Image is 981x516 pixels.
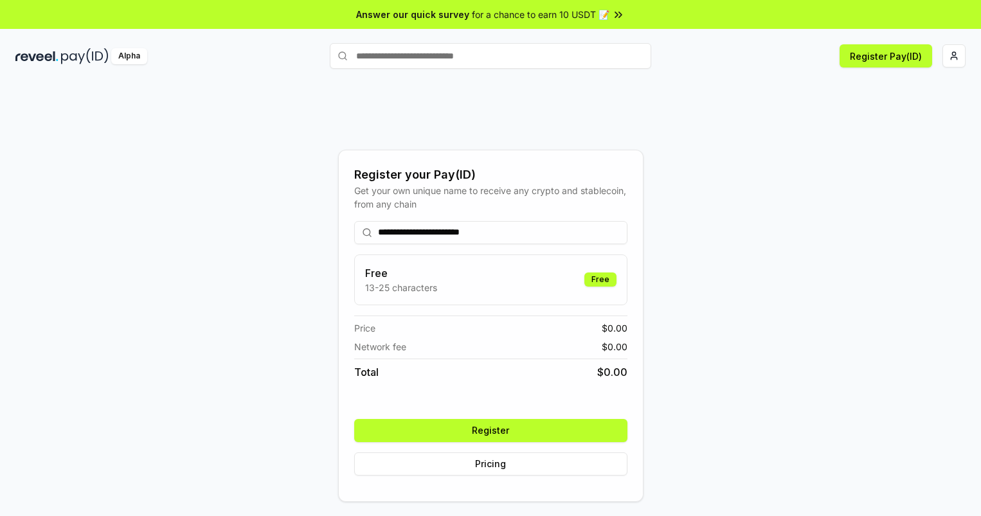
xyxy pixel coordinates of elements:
[584,272,616,287] div: Free
[840,44,932,67] button: Register Pay(ID)
[597,364,627,380] span: $ 0.00
[15,48,59,64] img: reveel_dark
[365,281,437,294] p: 13-25 characters
[354,321,375,335] span: Price
[602,321,627,335] span: $ 0.00
[602,340,627,353] span: $ 0.00
[354,364,379,380] span: Total
[354,340,406,353] span: Network fee
[61,48,109,64] img: pay_id
[365,265,437,281] h3: Free
[354,452,627,476] button: Pricing
[354,419,627,442] button: Register
[356,8,469,21] span: Answer our quick survey
[354,184,627,211] div: Get your own unique name to receive any crypto and stablecoin, from any chain
[111,48,147,64] div: Alpha
[472,8,609,21] span: for a chance to earn 10 USDT 📝
[354,166,627,184] div: Register your Pay(ID)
